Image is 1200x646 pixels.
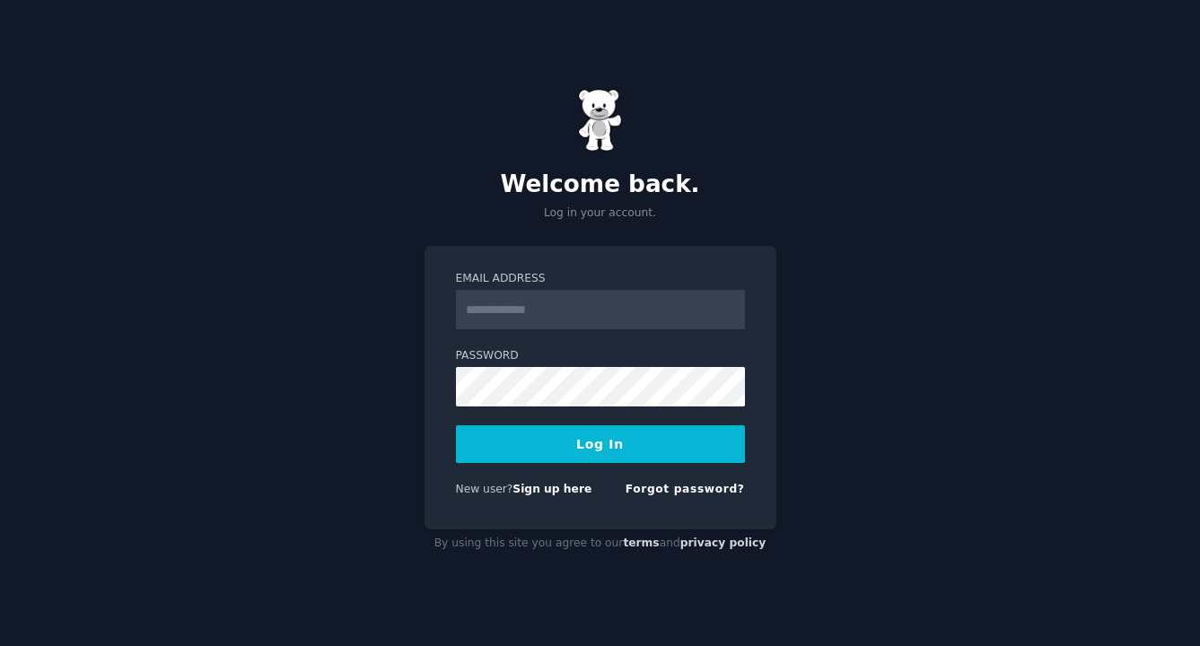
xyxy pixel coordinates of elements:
[680,537,766,549] a: privacy policy
[456,483,513,495] span: New user?
[578,89,623,152] img: Gummy Bear
[626,483,745,495] a: Forgot password?
[456,425,745,463] button: Log In
[425,205,776,222] p: Log in your account.
[425,529,776,558] div: By using this site you agree to our and
[425,170,776,199] h2: Welcome back.
[623,537,659,549] a: terms
[456,348,745,364] label: Password
[512,483,591,495] a: Sign up here
[456,271,745,287] label: Email Address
